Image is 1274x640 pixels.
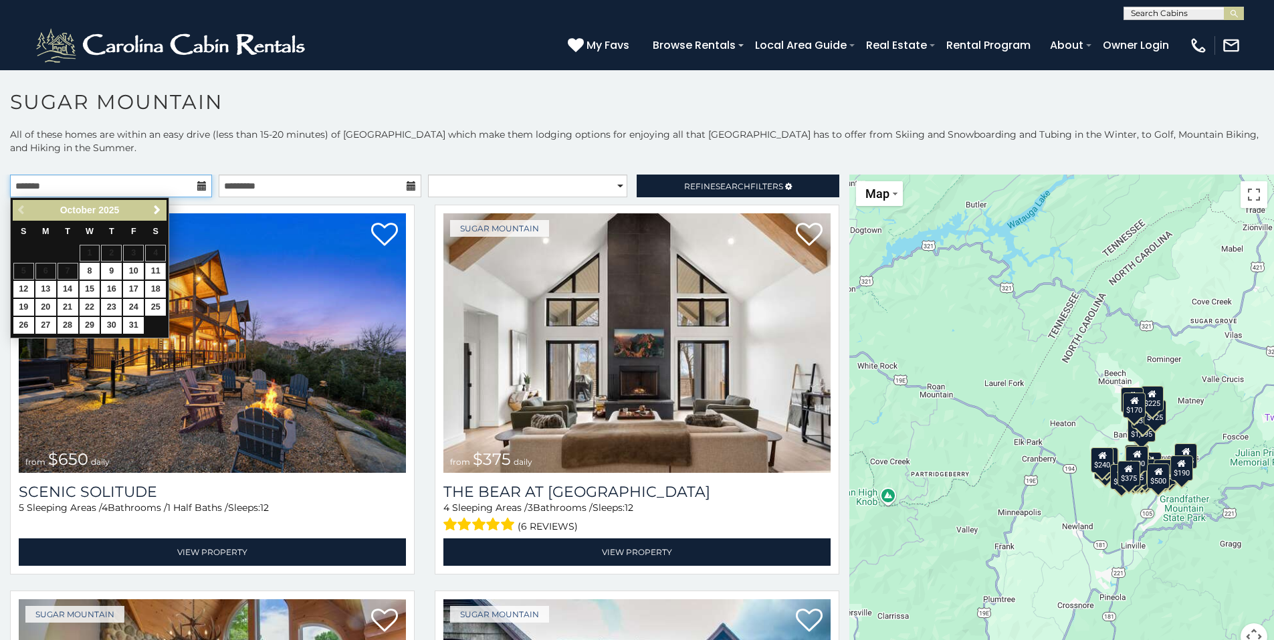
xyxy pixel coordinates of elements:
div: $355 [1094,453,1117,479]
a: Add to favorites [796,607,823,635]
a: 15 [80,281,100,298]
img: Scenic Solitude [19,213,406,473]
a: Add to favorites [796,221,823,249]
span: Wednesday [86,227,94,236]
h3: The Bear At Sugar Mountain [443,483,831,501]
img: White-1-2.png [33,25,311,66]
a: My Favs [568,37,633,54]
div: $155 [1175,443,1198,469]
a: Local Area Guide [748,33,853,57]
a: Sugar Mountain [450,220,549,237]
span: 12 [260,502,269,514]
span: $650 [48,449,88,469]
a: 20 [35,299,56,316]
a: Next [148,202,165,219]
div: Sleeping Areas / Bathrooms / Sleeps: [19,501,406,535]
span: Saturday [153,227,158,236]
a: 21 [58,299,78,316]
a: 13 [35,281,56,298]
span: (6 reviews) [518,518,578,535]
a: 28 [58,317,78,334]
span: daily [514,457,532,467]
span: 1 Half Baths / [167,502,228,514]
a: 24 [123,299,144,316]
span: 3 [528,502,533,514]
a: 23 [101,299,122,316]
div: $300 [1126,445,1149,471]
div: $125 [1144,400,1167,425]
a: 14 [58,281,78,298]
a: 18 [145,281,166,298]
span: 2025 [98,205,119,215]
span: Friday [131,227,136,236]
a: 27 [35,317,56,334]
div: Sleeping Areas / Bathrooms / Sleeps: [443,501,831,535]
span: Map [865,187,889,201]
div: $650 [1110,463,1133,489]
a: Add to favorites [371,607,398,635]
a: Scenic Solitude [19,483,406,501]
span: 4 [102,502,108,514]
div: $195 [1154,459,1177,485]
a: 10 [123,263,144,280]
span: 12 [625,502,633,514]
span: daily [91,457,110,467]
a: 19 [13,299,34,316]
a: About [1043,33,1090,57]
a: RefineSearchFilters [637,175,839,197]
span: Monday [42,227,49,236]
a: 9 [101,263,122,280]
div: $500 [1148,463,1170,489]
a: 11 [145,263,166,280]
div: $350 [1131,461,1154,487]
div: $225 [1141,386,1164,411]
div: $240 [1121,387,1144,413]
div: $170 [1124,392,1146,417]
span: 4 [443,502,449,514]
a: Sugar Mountain [450,606,549,623]
div: $240 [1091,447,1114,472]
img: The Bear At Sugar Mountain [443,213,831,473]
span: from [450,457,470,467]
div: $1,095 [1128,417,1156,442]
a: Browse Rentals [646,33,742,57]
span: Refine Filters [684,181,783,191]
a: Sugar Mountain [25,606,124,623]
a: 26 [13,317,34,334]
a: 25 [145,299,166,316]
span: Sunday [21,227,26,236]
a: The Bear At Sugar Mountain from $375 daily [443,213,831,473]
span: October [60,205,96,215]
span: My Favs [587,37,629,54]
a: Owner Login [1096,33,1176,57]
a: The Bear At [GEOGRAPHIC_DATA] [443,483,831,501]
div: $190 [1170,455,1193,480]
a: 12 [13,281,34,298]
a: Scenic Solitude from $650 daily [19,213,406,473]
a: 22 [80,299,100,316]
img: phone-regular-white.png [1189,36,1208,55]
a: 31 [123,317,144,334]
button: Toggle fullscreen view [1241,181,1267,208]
button: Change map style [856,181,903,206]
a: 16 [101,281,122,298]
img: mail-regular-white.png [1222,36,1241,55]
div: $200 [1140,452,1162,477]
div: $190 [1126,445,1148,470]
a: 17 [123,281,144,298]
a: Real Estate [859,33,934,57]
div: $375 [1118,460,1140,486]
span: Tuesday [65,227,70,236]
div: $155 [1122,461,1145,486]
a: 8 [80,263,100,280]
a: Add to favorites [371,221,398,249]
span: 5 [19,502,24,514]
a: 30 [101,317,122,334]
span: Thursday [109,227,114,236]
span: Search [716,181,750,191]
a: Rental Program [940,33,1037,57]
span: from [25,457,45,467]
a: View Property [19,538,406,566]
div: $350 [1132,403,1155,428]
